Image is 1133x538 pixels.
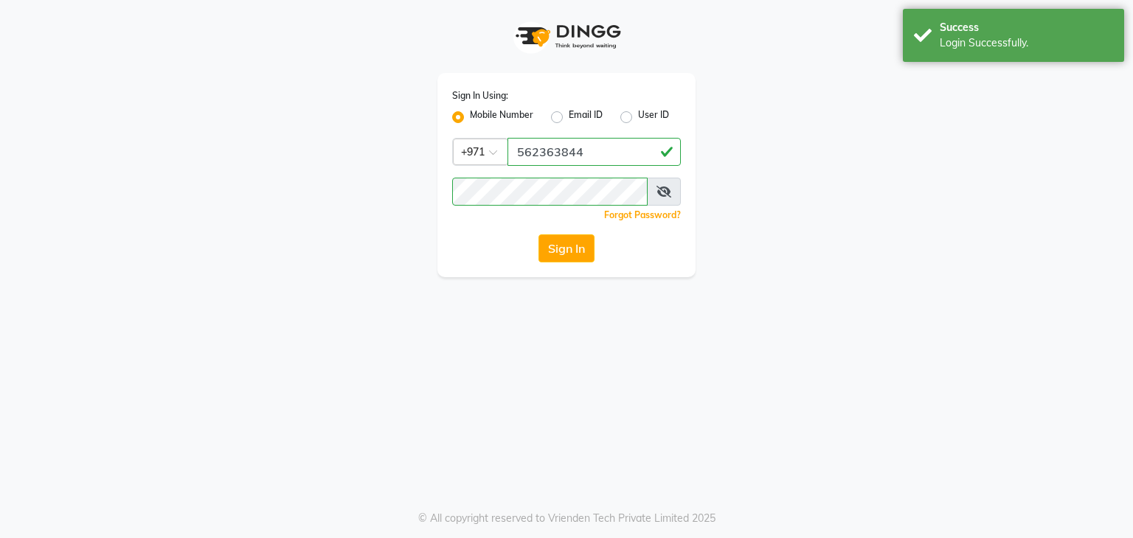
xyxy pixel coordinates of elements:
label: Sign In Using: [452,89,508,102]
div: Login Successfully. [940,35,1113,51]
input: Username [452,178,648,206]
img: logo1.svg [507,15,626,58]
label: Mobile Number [470,108,533,126]
a: Forgot Password? [604,209,681,220]
button: Sign In [538,234,595,262]
label: User ID [638,108,669,126]
label: Email ID [569,108,603,126]
div: Success [940,20,1113,35]
input: Username [507,138,681,166]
